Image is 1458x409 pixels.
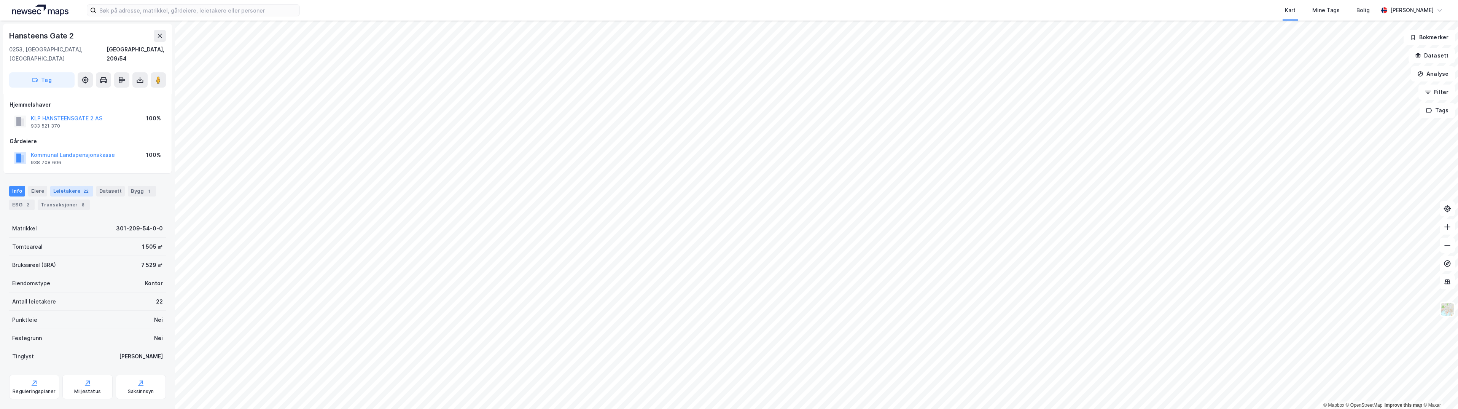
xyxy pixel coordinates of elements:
[12,279,50,288] div: Eiendomstype
[12,352,34,361] div: Tinglyst
[96,186,125,197] div: Datasett
[79,201,87,209] div: 8
[12,315,37,324] div: Punktleie
[1420,103,1455,118] button: Tags
[128,186,156,197] div: Bygg
[12,260,56,270] div: Bruksareal (BRA)
[38,200,90,210] div: Transaksjoner
[1323,403,1344,408] a: Mapbox
[145,187,153,195] div: 1
[9,45,107,63] div: 0253, [GEOGRAPHIC_DATA], [GEOGRAPHIC_DATA]
[74,388,101,395] div: Miljøstatus
[12,242,43,251] div: Tomteareal
[10,137,166,146] div: Gårdeiere
[24,201,32,209] div: 2
[1418,85,1455,100] button: Filter
[141,260,163,270] div: 7 529 ㎡
[1420,372,1458,409] iframe: Chat Widget
[1404,30,1455,45] button: Bokmerker
[12,5,68,16] img: logo.a4113a55bc3d86da70a041830d287a7e.svg
[9,30,75,42] div: Hansteens Gate 2
[156,297,163,306] div: 22
[1440,302,1455,316] img: Z
[13,388,56,395] div: Reguleringsplaner
[50,186,93,197] div: Leietakere
[1312,6,1340,15] div: Mine Tags
[10,100,166,109] div: Hjemmelshaver
[9,200,35,210] div: ESG
[142,242,163,251] div: 1 505 ㎡
[107,45,166,63] div: [GEOGRAPHIC_DATA], 209/54
[119,352,163,361] div: [PERSON_NAME]
[146,114,161,123] div: 100%
[31,123,60,129] div: 933 521 370
[1285,6,1296,15] div: Kart
[116,224,163,233] div: 301-209-54-0-0
[128,388,154,395] div: Saksinnsyn
[12,334,42,343] div: Festegrunn
[12,224,37,233] div: Matrikkel
[9,72,75,88] button: Tag
[1420,372,1458,409] div: Kontrollprogram for chat
[12,297,56,306] div: Antall leietakere
[28,186,47,197] div: Eiere
[1346,403,1383,408] a: OpenStreetMap
[1385,403,1422,408] a: Improve this map
[1411,66,1455,81] button: Analyse
[1390,6,1434,15] div: [PERSON_NAME]
[1409,48,1455,63] button: Datasett
[1356,6,1370,15] div: Bolig
[9,186,25,197] div: Info
[96,5,299,16] input: Søk på adresse, matrikkel, gårdeiere, leietakere eller personer
[145,279,163,288] div: Kontor
[154,334,163,343] div: Nei
[154,315,163,324] div: Nei
[146,150,161,160] div: 100%
[31,160,61,166] div: 938 708 606
[82,187,90,195] div: 22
